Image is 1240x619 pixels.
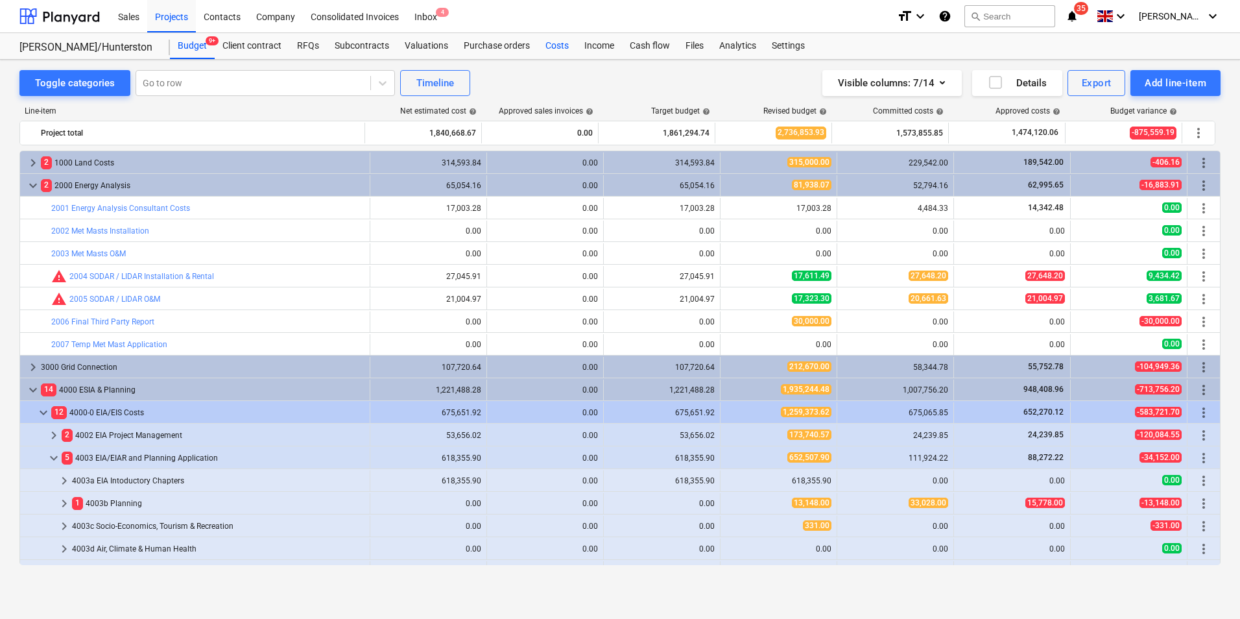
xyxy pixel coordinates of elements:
span: 0.00 [1162,543,1182,553]
div: 53,656.02 [609,431,715,440]
span: -16,883.91 [1139,180,1182,190]
div: 0.00 [492,272,598,281]
div: Toggle categories [35,75,115,91]
span: -120,084.55 [1135,430,1182,440]
div: 0.00 [959,249,1065,258]
span: 27,648.20 [1025,271,1065,281]
a: 2007 Temp Met Mast Application [51,340,167,349]
span: More actions [1196,337,1211,352]
span: 30,000.00 [792,316,831,326]
span: 2 [62,429,73,441]
button: Search [964,5,1055,27]
span: keyboard_arrow_down [36,405,51,420]
span: 35 [1074,2,1088,15]
div: 314,593.84 [376,158,481,167]
span: More actions [1191,125,1206,141]
div: Revised budget [763,106,827,115]
span: More actions [1196,359,1211,375]
div: 0.00 [492,363,598,372]
span: -713,756.20 [1135,384,1182,394]
a: Analytics [711,33,764,59]
span: help [1050,108,1060,115]
div: 58,344.78 [842,363,948,372]
div: 1,573,855.85 [837,123,943,143]
span: 315,000.00 [787,157,831,167]
span: help [700,108,710,115]
div: Purchase orders [456,33,538,59]
a: Files [678,33,711,59]
span: 0.00 [1162,225,1182,236]
div: 0.00 [492,295,598,304]
div: 1,007,756.20 [842,385,948,394]
a: 2002 Met Masts Installation [51,226,149,236]
span: More actions [1196,541,1211,557]
div: 65,054.16 [609,181,715,190]
span: More actions [1196,223,1211,239]
span: 5 [62,452,73,464]
a: Settings [764,33,813,59]
div: 1,221,488.28 [376,385,481,394]
span: 2,736,853.93 [776,127,826,139]
div: 0.00 [842,226,948,236]
span: 13,148.00 [792,498,831,508]
div: 229,542.00 [842,158,948,167]
div: 0.00 [609,499,715,508]
a: Income [577,33,622,59]
span: 652,270.12 [1022,407,1065,417]
span: keyboard_arrow_right [56,541,72,557]
span: Committed costs exceed revised budget [51,269,67,284]
span: More actions [1196,405,1211,420]
div: 4003 EIA/EIAR and Planning Application [62,448,364,468]
div: 0.00 [376,249,481,258]
div: 27,045.91 [609,272,715,281]
span: 20,661.63 [909,293,948,304]
div: Budget [170,33,215,59]
a: Client contract [215,33,289,59]
div: 21,004.97 [609,295,715,304]
a: Costs [538,33,577,59]
span: help [583,108,593,115]
div: 0.00 [842,340,948,349]
span: -30,000.00 [1139,316,1182,326]
div: 0.00 [376,317,481,326]
div: 27,045.91 [376,272,481,281]
div: 618,355.90 [609,476,715,485]
span: More actions [1196,496,1211,511]
span: 189,542.00 [1022,158,1065,167]
div: 2000 Energy Analysis [41,175,364,196]
span: help [817,108,827,115]
i: keyboard_arrow_down [1205,8,1221,24]
span: -875,559.19 [1130,127,1176,139]
button: Timeline [400,70,470,96]
span: 4 [436,8,449,17]
span: 15,778.00 [1025,498,1065,508]
span: 24,239.85 [1027,430,1065,439]
div: 4000-0 EIA/EIS Costs [51,402,364,423]
div: 4002 EIA Project Management [62,425,364,446]
span: -406.16 [1151,157,1182,167]
div: 0.00 [492,476,598,485]
div: 0.00 [492,408,598,417]
div: Timeline [416,75,454,91]
a: 2001 Energy Analysis Consultant Costs [51,204,190,213]
span: 0.00 [1162,475,1182,485]
div: Visible columns : 7/14 [838,75,946,91]
span: More actions [1196,518,1211,534]
span: More actions [1196,155,1211,171]
a: Valuations [397,33,456,59]
span: keyboard_arrow_right [25,359,41,375]
div: 0.00 [842,544,948,553]
div: 0.00 [842,476,948,485]
div: 0.00 [376,544,481,553]
div: 675,651.92 [376,408,481,417]
i: notifications [1066,8,1079,24]
div: 0.00 [492,226,598,236]
span: -104,949.36 [1135,361,1182,372]
span: More actions [1196,178,1211,193]
span: More actions [1196,382,1211,398]
a: RFQs [289,33,327,59]
span: 0.00 [1162,248,1182,258]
